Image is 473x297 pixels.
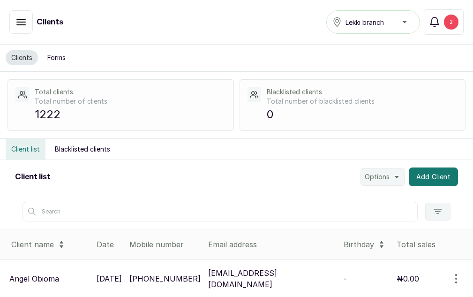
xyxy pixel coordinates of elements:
[35,87,225,97] p: Total clients
[129,239,201,250] div: Mobile number
[11,237,89,252] div: Client name
[424,9,464,35] button: 2
[267,97,458,106] p: Total number of blacklisted clients
[267,87,458,97] p: Blacklisted clients
[35,97,225,106] p: Total number of clients
[6,139,45,160] button: Client list
[37,16,63,28] h1: Clients
[365,172,390,182] span: Options
[208,267,336,290] p: [EMAIL_ADDRESS][DOMAIN_NAME]
[42,50,71,65] button: Forms
[6,50,38,65] button: Clients
[15,171,51,183] h2: Client list
[97,273,122,284] p: [DATE]
[208,239,336,250] div: Email address
[49,139,116,160] button: Blacklisted clients
[129,273,201,284] p: [PHONE_NUMBER]
[326,10,420,34] button: Lekki branch
[345,17,384,27] span: Lekki branch
[409,168,458,186] button: Add Client
[344,273,347,284] p: -
[444,15,458,30] div: 2
[344,237,389,252] div: Birthday
[397,273,419,284] p: ₦0.00
[97,239,122,250] div: Date
[267,106,458,123] p: 0
[35,106,225,123] p: 1222
[360,168,405,186] button: Options
[397,239,469,250] div: Total sales
[9,273,59,284] p: Angel Obioma
[23,202,418,221] input: Search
